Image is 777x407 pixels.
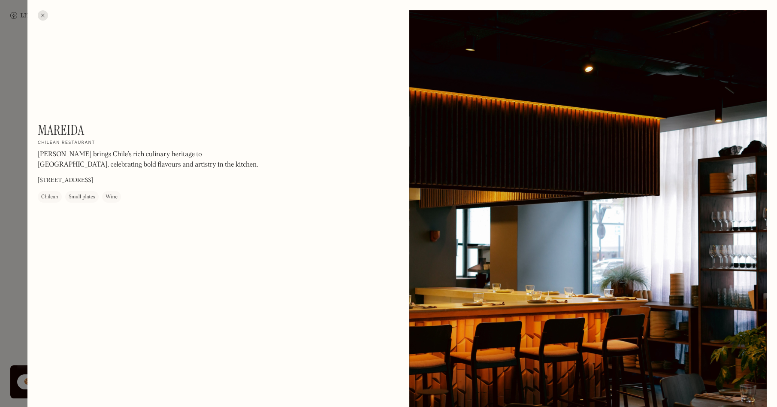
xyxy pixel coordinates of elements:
[38,150,269,170] p: [PERSON_NAME] brings Chile’s rich culinary heritage to [GEOGRAPHIC_DATA], celebrating bold flavou...
[41,193,58,202] div: Chilean
[38,140,95,146] h2: Chilean restaurant
[69,193,95,202] div: Small plates
[38,176,93,185] p: [STREET_ADDRESS]
[106,193,118,202] div: Wine
[38,122,84,138] h1: Mareida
